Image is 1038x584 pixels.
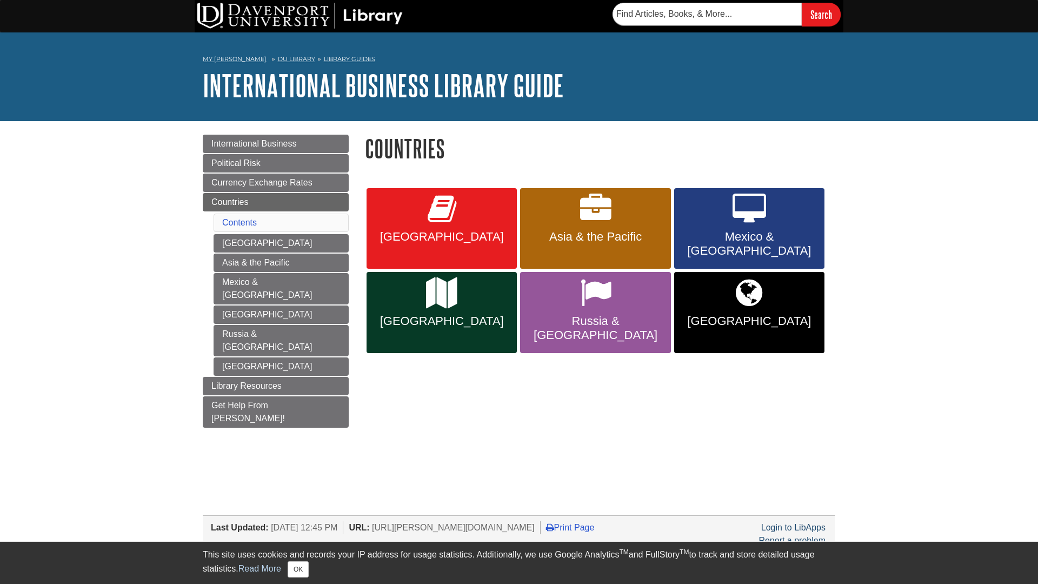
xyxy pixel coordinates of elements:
div: Guide Page Menu [203,135,349,428]
button: Close [288,561,309,578]
div: This site uses cookies and records your IP address for usage statistics. Additionally, we use Goo... [203,548,835,578]
span: [GEOGRAPHIC_DATA] [682,314,816,328]
sup: TM [680,548,689,556]
form: Searches DU Library's articles, books, and more [613,3,841,26]
img: DU Library [197,3,403,29]
a: International Business Library Guide [203,69,564,102]
a: Contents [222,218,257,227]
span: Political Risk [211,158,261,168]
span: [URL][PERSON_NAME][DOMAIN_NAME] [372,523,535,532]
span: Currency Exchange Rates [211,178,312,187]
a: Read More [238,564,281,573]
a: [GEOGRAPHIC_DATA] [367,272,517,353]
a: [GEOGRAPHIC_DATA] [674,272,824,353]
span: Last Updated: [211,523,269,532]
a: Library Resources [203,377,349,395]
span: Russia & [GEOGRAPHIC_DATA] [528,314,662,342]
i: Print Page [546,523,554,532]
span: Library Resources [211,381,282,390]
a: Mexico & [GEOGRAPHIC_DATA] [214,273,349,304]
a: Russia & [GEOGRAPHIC_DATA] [214,325,349,356]
span: Asia & the Pacific [528,230,662,244]
a: Library Guides [324,55,375,63]
a: [GEOGRAPHIC_DATA] [214,234,349,253]
a: Print Page [546,523,595,532]
a: Countries [203,193,349,211]
a: International Business [203,135,349,153]
span: Mexico & [GEOGRAPHIC_DATA] [682,230,816,258]
nav: breadcrumb [203,52,835,69]
a: Get Help From [PERSON_NAME]! [203,396,349,428]
a: Login to LibApps [761,523,826,532]
span: Countries [211,197,248,207]
input: Search [802,3,841,26]
span: [GEOGRAPHIC_DATA] [375,314,509,328]
a: Report a problem [758,536,826,545]
a: Political Risk [203,154,349,172]
a: [GEOGRAPHIC_DATA] [214,357,349,376]
a: Asia & the Pacific [214,254,349,272]
a: [GEOGRAPHIC_DATA] [367,188,517,269]
input: Find Articles, Books, & More... [613,3,802,25]
span: [DATE] 12:45 PM [271,523,337,532]
a: Currency Exchange Rates [203,174,349,192]
span: URL: [349,523,369,532]
a: DU Library [278,55,315,63]
h1: Countries [365,135,835,162]
sup: TM [619,548,628,556]
span: Get Help From [PERSON_NAME]! [211,401,285,423]
span: [GEOGRAPHIC_DATA] [375,230,509,244]
a: Mexico & [GEOGRAPHIC_DATA] [674,188,824,269]
a: Asia & the Pacific [520,188,670,269]
a: Russia & [GEOGRAPHIC_DATA] [520,272,670,353]
span: International Business [211,139,296,148]
a: [GEOGRAPHIC_DATA] [214,306,349,324]
a: My [PERSON_NAME] [203,55,267,64]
